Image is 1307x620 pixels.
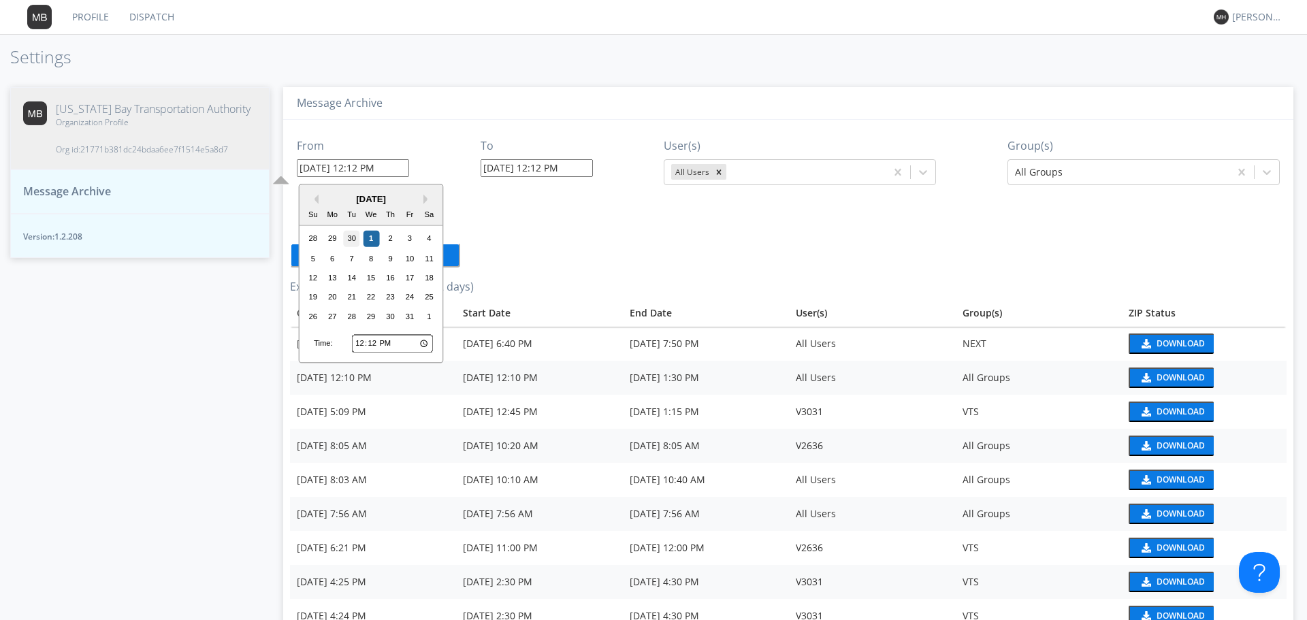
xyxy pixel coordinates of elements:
[796,405,948,419] div: V3031
[963,473,1115,487] div: All Groups
[344,250,360,267] div: Choose Tuesday, October 7th, 2025
[963,439,1115,453] div: All Groups
[1239,552,1280,593] iframe: Toggle Customer Support
[344,231,360,247] div: Choose Tuesday, September 30th, 2025
[1214,10,1229,25] img: 373638.png
[630,541,782,555] div: [DATE] 12:00 PM
[402,270,418,286] div: Choose Friday, October 17th, 2025
[304,229,439,326] div: month 2025-10
[963,337,1115,350] div: NEXT
[56,144,251,155] span: Org id: 21771b381dc24bdaa6ee7f1514e5a8d7
[963,371,1115,385] div: All Groups
[402,250,418,267] div: Choose Friday, October 10th, 2025
[363,308,379,325] div: Choose Wednesday, October 29th, 2025
[290,281,1287,293] h3: Export History (expires after 2 days)
[463,473,615,487] div: [DATE] 10:10 AM
[324,250,340,267] div: Choose Monday, October 6th, 2025
[23,101,47,125] img: 373638.png
[463,439,615,453] div: [DATE] 10:20 AM
[305,250,321,267] div: Choose Sunday, October 5th, 2025
[297,405,449,419] div: [DATE] 5:09 PM
[1129,333,1280,354] a: download media buttonDownload
[796,439,948,453] div: V2636
[297,337,449,350] div: [DATE] 12:07 PM
[1129,436,1214,456] button: Download
[796,371,948,385] div: All Users
[1129,538,1280,558] a: download media buttonDownload
[363,270,379,286] div: Choose Wednesday, October 15th, 2025
[1157,612,1205,620] div: Download
[305,270,321,286] div: Choose Sunday, October 12th, 2025
[1129,470,1214,490] button: Download
[290,243,460,267] button: Create Zip
[363,250,379,267] div: Choose Wednesday, October 8th, 2025
[1122,299,1287,327] th: Toggle SortBy
[1129,572,1280,592] a: download media buttonDownload
[27,5,52,29] img: 373638.png
[789,299,955,327] th: User(s)
[290,299,456,327] th: Toggle SortBy
[1157,578,1205,586] div: Download
[56,116,251,128] span: Organization Profile
[1129,538,1214,558] button: Download
[1157,374,1205,382] div: Download
[623,299,789,327] th: Toggle SortBy
[344,289,360,306] div: Choose Tuesday, October 21st, 2025
[1157,544,1205,552] div: Download
[463,575,615,589] div: [DATE] 2:30 PM
[1232,10,1283,24] div: [PERSON_NAME]
[421,207,438,223] div: Sa
[297,575,449,589] div: [DATE] 4:25 PM
[363,289,379,306] div: Choose Wednesday, October 22nd, 2025
[363,231,379,247] div: Choose Wednesday, October 1st, 2025
[56,101,251,117] span: [US_STATE] Bay Transportation Authority
[630,507,782,521] div: [DATE] 7:56 AM
[1140,577,1151,587] img: download media button
[1157,510,1205,518] div: Download
[796,473,948,487] div: All Users
[1129,504,1214,524] button: Download
[423,195,433,204] button: Next Month
[383,289,399,306] div: Choose Thursday, October 23rd, 2025
[1140,339,1151,348] img: download media button
[1129,368,1280,388] a: download media buttonDownload
[711,164,726,180] div: Remove All Users
[297,473,449,487] div: [DATE] 8:03 AM
[796,337,948,350] div: All Users
[630,405,782,419] div: [DATE] 1:15 PM
[10,214,270,258] button: Version:1.2.208
[363,207,379,223] div: We
[305,207,321,223] div: Su
[324,270,340,286] div: Choose Monday, October 13th, 2025
[1140,543,1151,553] img: download media button
[1140,441,1151,451] img: download media button
[305,231,321,247] div: Choose Sunday, September 28th, 2025
[297,97,1280,110] h3: Message Archive
[344,270,360,286] div: Choose Tuesday, October 14th, 2025
[796,507,948,521] div: All Users
[300,193,442,206] div: [DATE]
[1140,509,1151,519] img: download media button
[421,289,438,306] div: Choose Saturday, October 25th, 2025
[402,231,418,247] div: Choose Friday, October 3rd, 2025
[314,338,333,349] div: Time:
[1140,373,1151,382] img: download media button
[1129,333,1214,354] button: Download
[1129,504,1280,524] a: download media buttonDownload
[463,371,615,385] div: [DATE] 12:10 PM
[23,231,257,242] span: Version: 1.2.208
[383,231,399,247] div: Choose Thursday, October 2nd, 2025
[383,308,399,325] div: Choose Thursday, October 30th, 2025
[297,371,449,385] div: [DATE] 12:10 PM
[1157,476,1205,484] div: Download
[344,207,360,223] div: Tu
[309,195,319,204] button: Previous Month
[305,289,321,306] div: Choose Sunday, October 19th, 2025
[324,207,340,223] div: Mo
[305,308,321,325] div: Choose Sunday, October 26th, 2025
[963,405,1115,419] div: VTS
[963,507,1115,521] div: All Groups
[402,289,418,306] div: Choose Friday, October 24th, 2025
[463,541,615,555] div: [DATE] 11:00 PM
[630,371,782,385] div: [DATE] 1:30 PM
